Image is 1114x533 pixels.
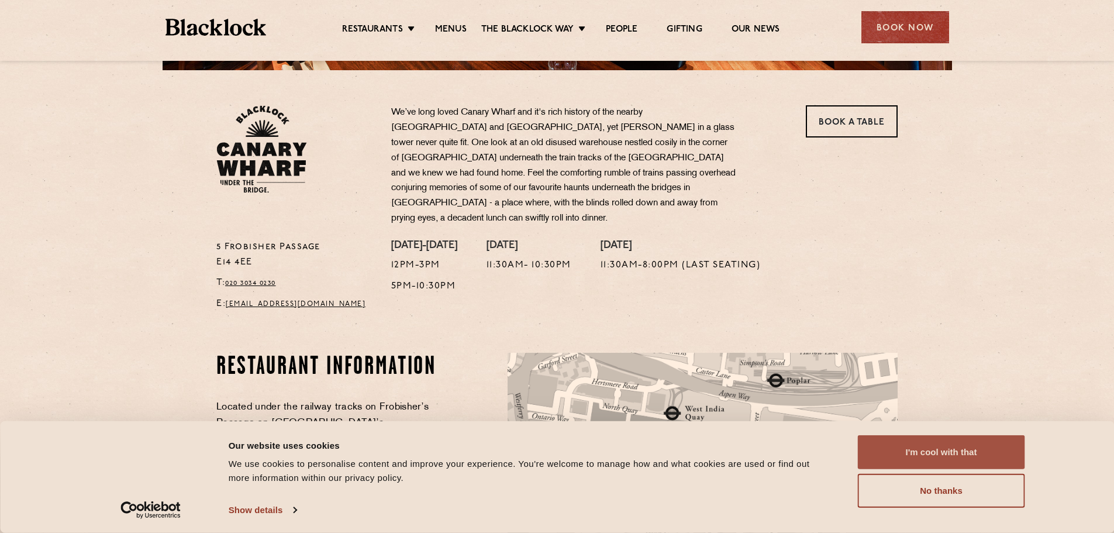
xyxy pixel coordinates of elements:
[229,457,832,485] div: We use cookies to personalise content and improve your experience. You're welcome to manage how a...
[601,258,761,273] p: 11:30am-8:00pm (Last Seating)
[487,240,571,253] h4: [DATE]
[216,240,374,270] p: 5 Frobisher Passage E14 4EE
[216,276,374,291] p: T:
[99,501,202,519] a: Usercentrics Cookiebot - opens in a new window
[667,24,702,37] a: Gifting
[216,353,440,382] h2: Restaurant Information
[806,105,898,137] a: Book a Table
[858,474,1025,508] button: No thanks
[481,24,574,37] a: The Blacklock Way
[391,258,457,273] p: 12pm-3pm
[435,24,467,37] a: Menus
[165,19,267,36] img: BL_Textured_Logo-footer-cropped.svg
[216,403,434,475] span: Located under the railway tracks on Frobisher’s Passage on [GEOGRAPHIC_DATA]’s [GEOGRAPHIC_DATA] ...
[487,258,571,273] p: 11:30am- 10:30pm
[342,24,403,37] a: Restaurants
[858,435,1025,469] button: I'm cool with that
[229,501,296,519] a: Show details
[225,280,276,287] a: 020 3034 0230
[226,301,365,308] a: [EMAIL_ADDRESS][DOMAIN_NAME]
[861,11,949,43] div: Book Now
[391,240,457,253] h4: [DATE]-[DATE]
[216,105,307,193] img: BL_CW_Logo_Website.svg
[216,297,374,312] p: E:
[601,240,761,253] h4: [DATE]
[606,24,637,37] a: People
[391,279,457,294] p: 5pm-10:30pm
[391,105,736,226] p: We’ve long loved Canary Wharf and it's rich history of the nearby [GEOGRAPHIC_DATA] and [GEOGRAPH...
[732,24,780,37] a: Our News
[229,438,832,452] div: Our website uses cookies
